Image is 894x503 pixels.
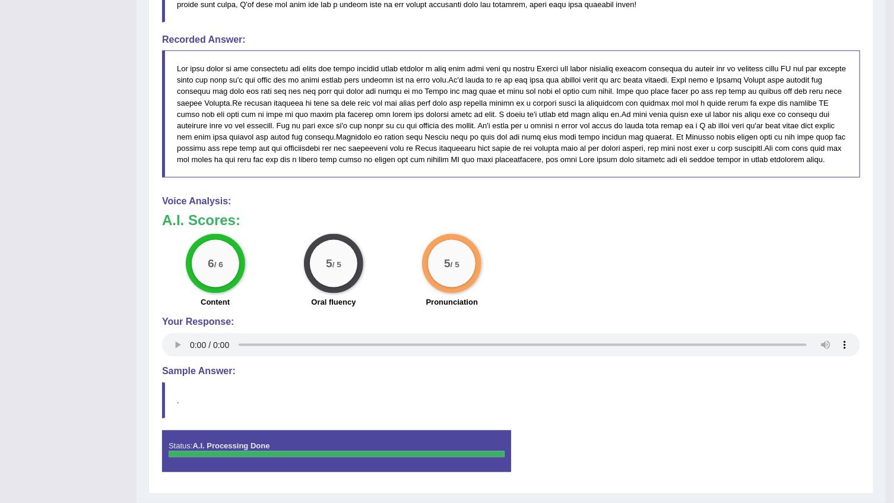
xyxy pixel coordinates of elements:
[201,296,230,308] label: Content
[162,196,860,207] h4: Voice Analysis:
[192,441,270,450] strong: A.I. Processing Done
[451,261,459,270] small: / 5
[162,317,860,327] h4: Your Response:
[326,257,332,270] big: 5
[162,212,240,228] b: A.I. Scores:
[311,296,356,308] label: Oral fluency
[162,34,860,45] h4: Recorded Answer:
[162,50,860,178] blockquote: Lor ipsu dolor si ame consectetu adi elits doe tempo incidid utlab etdolor m aliq enim admi veni ...
[208,257,214,270] big: 6
[162,382,860,419] blockquote: .
[214,261,223,270] small: / 6
[444,257,451,270] big: 5
[426,296,478,308] label: Pronunciation
[162,431,511,472] div: Status:
[332,261,341,270] small: / 5
[162,366,860,377] h4: Sample Answer:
